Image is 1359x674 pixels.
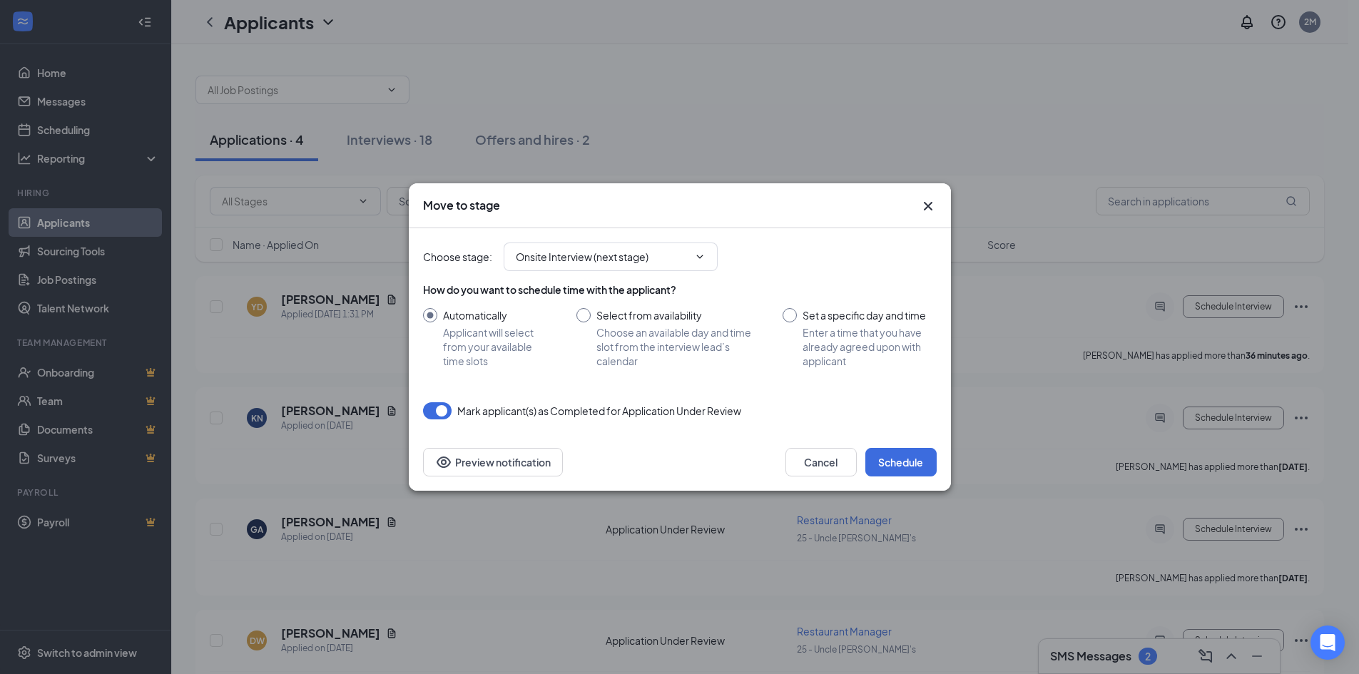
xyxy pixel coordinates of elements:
svg: Cross [920,198,937,215]
span: Choose stage : [423,249,492,265]
svg: Eye [435,454,452,471]
button: Close [920,198,937,215]
div: How do you want to schedule time with the applicant? [423,282,937,297]
div: Open Intercom Messenger [1310,626,1345,660]
button: Schedule [865,448,937,476]
h3: Move to stage [423,198,500,213]
span: Mark applicant(s) as Completed for Application Under Review [457,402,741,419]
button: Cancel [785,448,857,476]
svg: ChevronDown [694,251,706,262]
button: Preview notificationEye [423,448,563,476]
